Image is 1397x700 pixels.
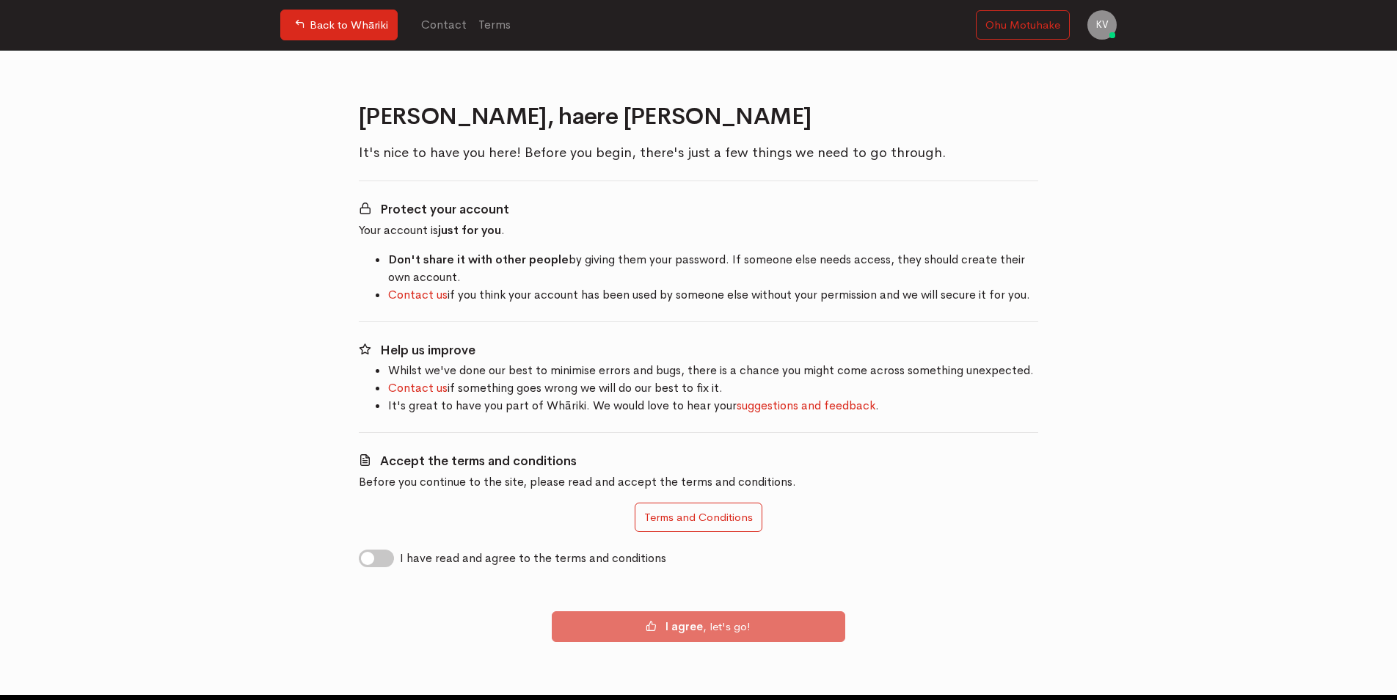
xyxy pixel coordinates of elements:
[388,379,1038,397] li: if something goes wrong we will do our best to fix it.
[388,397,1038,415] li: It's great to have you part of Whāriki. We would love to hear your .
[473,9,517,41] a: Terms
[359,103,1038,129] h2: [PERSON_NAME], haere [PERSON_NAME]
[280,10,398,40] a: Back to Whāriki
[359,473,1038,491] p: Before you continue to the site, please read and accept the terms and conditions.
[388,380,448,395] a: Contact us
[388,286,1038,304] li: if you think your account has been used by someone else without your permission and we will secur...
[359,142,1038,163] p: It's nice to have you here! Before you begin, there's just a few things we need to go through.
[438,222,501,238] b: just for you
[635,503,762,533] button: Terms and Conditions
[400,550,666,567] label: I have read and agree to the terms and conditions
[380,202,509,217] b: Protect your account
[380,343,475,358] b: Help us improve
[1087,10,1117,40] a: KV
[359,222,1038,239] p: Your account is .
[388,252,569,267] b: Don't share it with other people
[665,619,703,633] b: I agree
[388,362,1038,379] li: Whilst we've done our best to minimise errors and bugs, there is a chance you might come across s...
[552,611,845,642] button: I agree, let's go!
[388,287,448,302] a: Contact us
[737,398,875,413] a: suggestions and feedback
[380,453,577,469] b: Accept the terms and conditions
[976,10,1070,40] a: Ohu Motuhake
[388,251,1038,286] li: by giving them your password. If someone else needs access, they should create their own account.
[415,9,473,41] a: Contact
